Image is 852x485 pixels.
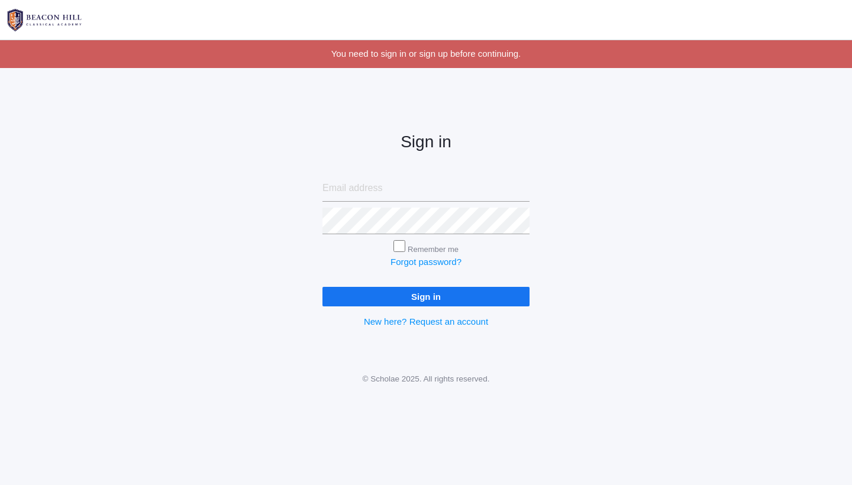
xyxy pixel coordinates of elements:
[322,175,530,202] input: Email address
[322,133,530,151] h2: Sign in
[390,257,461,267] a: Forgot password?
[408,245,459,254] label: Remember me
[322,287,530,306] input: Sign in
[364,316,488,326] a: New here? Request an account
